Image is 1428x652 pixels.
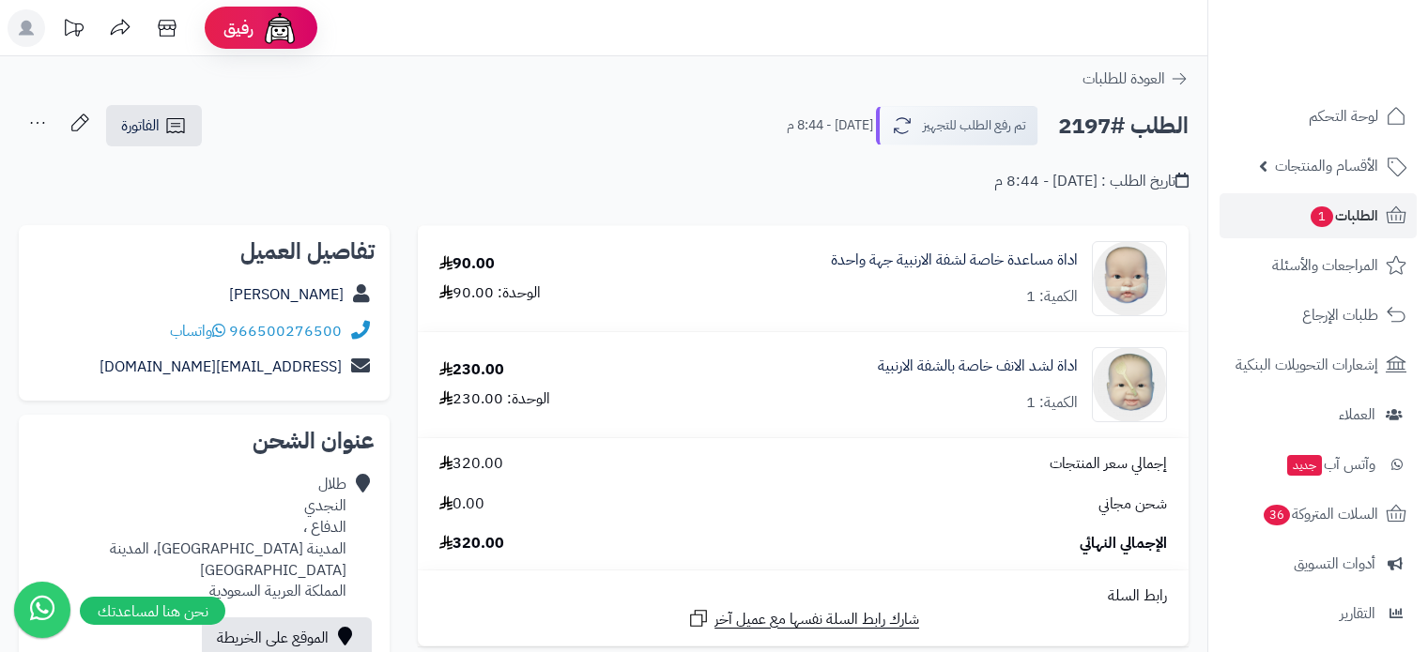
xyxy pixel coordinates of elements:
div: 90.00 [439,253,495,275]
a: السلات المتروكة36 [1220,492,1417,537]
button: تم رفع الطلب للتجهيز [876,106,1038,145]
img: ai-face.png [261,9,299,47]
div: الوحدة: 230.00 [439,388,550,410]
span: الفاتورة [121,114,160,137]
span: شحن مجاني [1098,493,1167,515]
div: 230.00 [439,359,504,381]
a: [EMAIL_ADDRESS][DOMAIN_NAME] [100,356,342,378]
span: 1 [1311,206,1333,227]
span: العملاء [1339,402,1375,428]
div: الكمية: 1 [1026,392,1078,414]
h2: عنوان الشحن [34,430,375,452]
a: المراجعات والأسئلة [1220,243,1417,288]
span: الأقسام والمنتجات [1275,153,1378,179]
a: إشعارات التحويلات البنكية [1220,342,1417,387]
span: العودة للطلبات [1083,68,1165,90]
a: [PERSON_NAME] [229,283,344,306]
a: طلبات الإرجاع [1220,293,1417,338]
a: العودة للطلبات [1083,68,1189,90]
div: تاريخ الطلب : [DATE] - 8:44 م [994,171,1189,192]
div: الكمية: 1 [1026,286,1078,308]
a: التقارير [1220,591,1417,636]
h2: تفاصيل العميل [34,240,375,263]
span: السلات المتروكة [1262,501,1378,527]
a: الفاتورة [106,105,202,146]
span: 36 [1264,505,1290,525]
span: لوحة التحكم [1309,103,1378,129]
a: اداة لشد الانف خاصة بالشفة الارنبية [878,356,1078,377]
span: طلبات الإرجاع [1302,302,1378,328]
a: واتساب [170,320,225,342]
span: أدوات التسويق [1294,551,1375,577]
span: 0.00 [439,493,484,515]
span: إجمالي سعر المنتجات [1050,453,1167,475]
span: 320.00 [439,533,504,554]
a: العملاء [1220,392,1417,437]
img: Dynacleft%205-90x90.png [1093,347,1166,422]
span: المراجعات والأسئلة [1272,252,1378,279]
span: شارك رابط السلة نفسها مع عميل آخر [714,609,919,630]
a: 966500276500 [229,320,342,342]
div: رابط السلة [425,585,1181,607]
span: جديد [1287,455,1322,476]
span: وآتس آب [1285,451,1375,478]
a: وآتس آبجديد [1220,442,1417,487]
small: [DATE] - 8:44 م [787,116,873,135]
span: الطلبات [1309,203,1378,229]
a: تحديثات المنصة [50,9,97,52]
a: أدوات التسويق [1220,541,1417,586]
div: طلال النجدي الدفاع ، المدينة [GEOGRAPHIC_DATA]، المدينة [GEOGRAPHIC_DATA] المملكة العربية السعودية [34,474,346,602]
img: Dynacleft%204-90x90.png [1093,241,1166,316]
div: الوحدة: 90.00 [439,282,541,304]
a: اداة مساعدة خاصة لشفة الارنبية جهة واحدة [831,250,1078,271]
span: 320.00 [439,453,503,475]
a: شارك رابط السلة نفسها مع عميل آخر [687,607,919,630]
a: الطلبات1 [1220,193,1417,238]
a: لوحة التحكم [1220,94,1417,139]
span: الإجمالي النهائي [1080,533,1167,554]
h2: الطلب #2197 [1058,107,1189,145]
span: إشعارات التحويلات البنكية [1236,352,1378,378]
span: رفيق [223,17,253,39]
span: التقارير [1340,600,1375,627]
